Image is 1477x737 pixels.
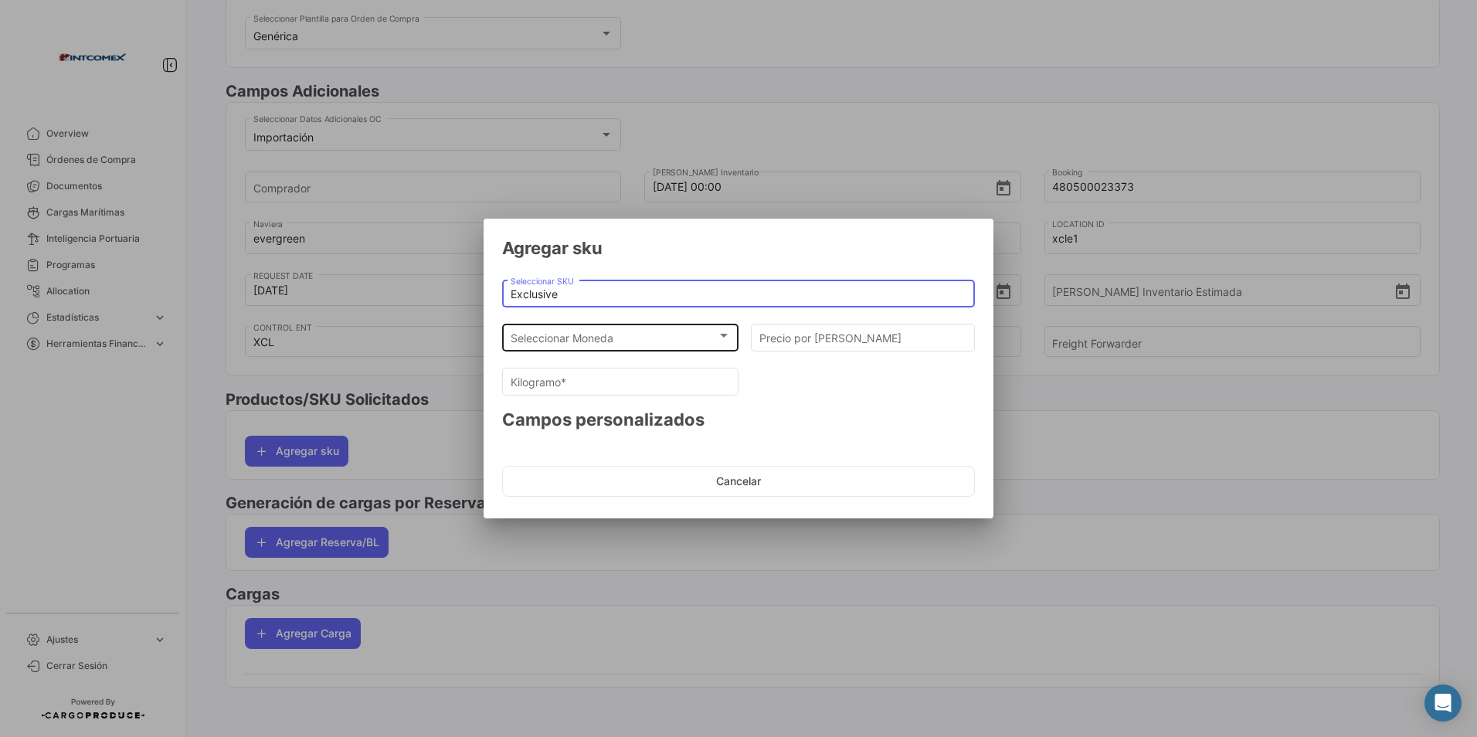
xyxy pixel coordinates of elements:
div: Abrir Intercom Messenger [1424,684,1462,722]
input: Escriba para buscar... [511,288,967,301]
button: Cancelar [502,466,975,497]
h4: Campos personalizados [502,409,975,430]
h2: Agregar sku [502,237,975,259]
span: Seleccionar Moneda [511,332,717,345]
